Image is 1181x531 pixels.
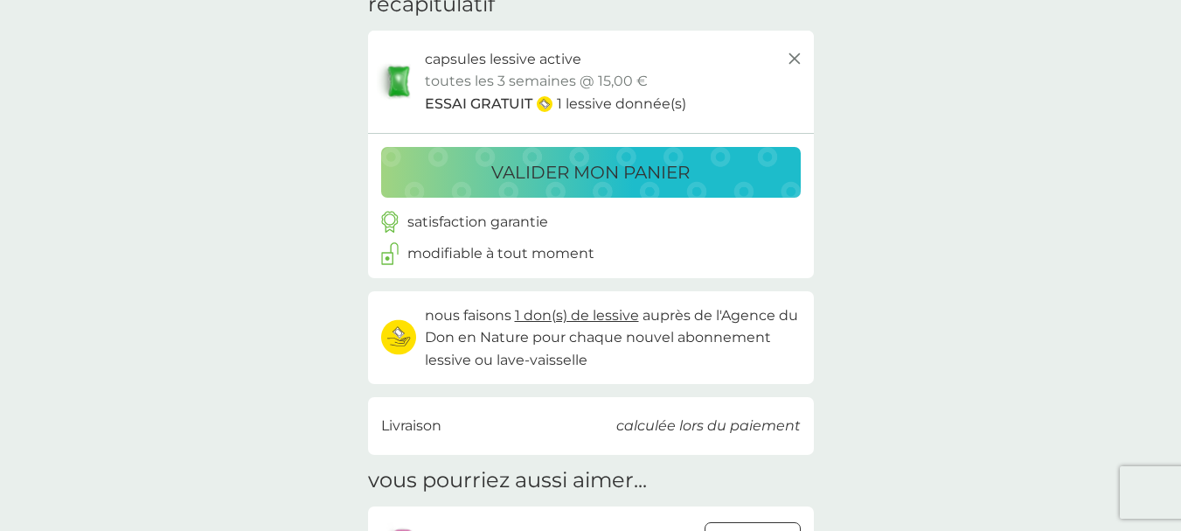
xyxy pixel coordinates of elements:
[407,242,594,265] p: modifiable à tout moment
[407,211,548,234] p: satisfaction garantie
[557,93,686,115] p: 1 lessive donnée(s)
[616,415,801,437] p: calculée lors du paiement
[368,468,647,493] h2: vous pourriez aussi aimer...
[425,304,801,372] p: nous faisons auprès de l'Agence du Don en Nature pour chaque nouvel abonnement lessive ou lave-va...
[425,70,648,93] p: toutes les 3 semaines @ 15,00 €
[515,307,639,324] span: 1 don(s) de lessive
[425,93,532,115] span: ESSAI GRATUIT
[491,158,690,186] p: valider mon panier
[425,48,581,71] p: capsules lessive active
[381,147,801,198] button: valider mon panier
[381,415,441,437] p: Livraison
